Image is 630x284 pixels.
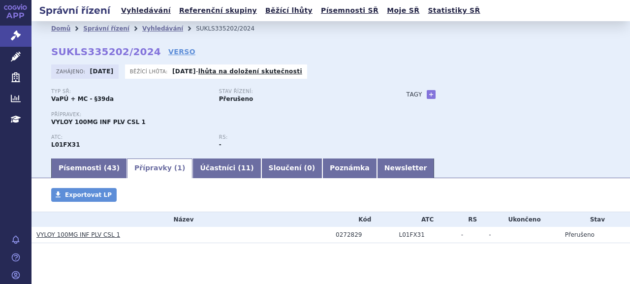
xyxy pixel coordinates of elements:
strong: [DATE] [90,68,114,75]
a: VYLOY 100MG INF PLV CSL 1 [36,231,120,238]
a: Běžící lhůty [262,4,315,17]
a: Referenční skupiny [176,4,260,17]
a: Poznámka [322,158,377,178]
a: Statistiky SŘ [425,4,483,17]
h2: Správní řízení [31,3,118,17]
a: Vyhledávání [118,4,174,17]
span: Exportovat LP [65,191,112,198]
p: Stav řízení: [219,89,377,95]
a: Vyhledávání [142,25,183,32]
span: Zahájeno: [56,67,87,75]
a: VERSO [168,47,195,57]
span: Běžící lhůta: [130,67,170,75]
h3: Tagy [407,89,422,100]
p: RS: [219,134,377,140]
p: Přípravek: [51,112,387,118]
strong: ZOLBETUXIMAB [51,141,80,148]
th: Název [31,212,331,227]
span: 43 [107,164,116,172]
a: Sloučení (0) [261,158,322,178]
li: SUKLS335202/2024 [196,21,267,36]
strong: SUKLS335202/2024 [51,46,161,58]
strong: [DATE] [172,68,196,75]
th: RS [456,212,484,227]
a: Účastníci (11) [192,158,261,178]
a: Písemnosti SŘ [318,4,381,17]
a: Písemnosti (43) [51,158,127,178]
a: Exportovat LP [51,188,117,202]
a: Domů [51,25,70,32]
p: Typ SŘ: [51,89,209,95]
a: + [427,90,436,99]
span: VYLOY 100MG INF PLV CSL 1 [51,119,146,126]
span: 0 [307,164,312,172]
strong: VaPÚ + MC - §39da [51,95,114,102]
p: ATC: [51,134,209,140]
a: Přípravky (1) [127,158,192,178]
span: - [489,231,491,238]
a: Moje SŘ [384,4,422,17]
span: 11 [241,164,251,172]
div: 0272829 [336,231,394,238]
th: Ukončeno [484,212,560,227]
strong: Přerušeno [219,95,253,102]
span: 1 [177,164,182,172]
span: - [461,231,463,238]
th: Kód [331,212,394,227]
th: ATC [394,212,456,227]
a: Správní řízení [83,25,129,32]
p: - [172,67,302,75]
td: Přerušeno [560,227,630,243]
th: Stav [560,212,630,227]
a: Newsletter [377,158,435,178]
td: ZOLBETUXIMAB [394,227,456,243]
strong: - [219,141,221,148]
a: lhůta na doložení skutečnosti [198,68,302,75]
